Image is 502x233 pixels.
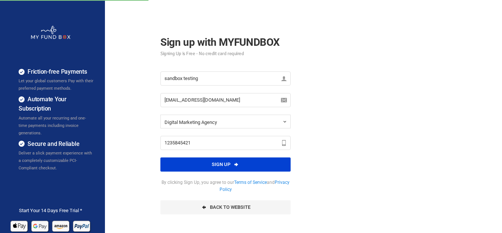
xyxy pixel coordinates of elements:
a: Back To Website [160,200,291,214]
button: Sign up [160,157,291,172]
input: Phone * [160,136,291,150]
span: Let your global customers Pay with their preferred payment methods. [19,79,93,91]
span: Deliver a slick payment experience with a completely customizable PCI-Compliant checkout. [19,151,92,170]
input: Name * [160,71,291,86]
small: Signing Up is Free - No credit card required [160,51,291,56]
h4: Automate Your Subscription [19,95,94,113]
a: Terms of Service [234,180,267,185]
img: whiteMFB.png [31,25,71,39]
input: E-Mail * [160,93,291,107]
a: Privacy Policy [220,180,290,192]
span: Automate all your recurring and one-time payments including invoice generations. [19,116,86,135]
h4: Friction-free Payments [19,67,94,77]
h4: Secure and Reliable [19,140,94,149]
span: Digital Marketing Agency [164,119,217,125]
h2: Sign up with MYFUNDBOX [160,34,291,56]
button: Digital Marketing Agency [160,115,291,128]
span: By clicking Sign Up, you agree to our and [160,179,291,193]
